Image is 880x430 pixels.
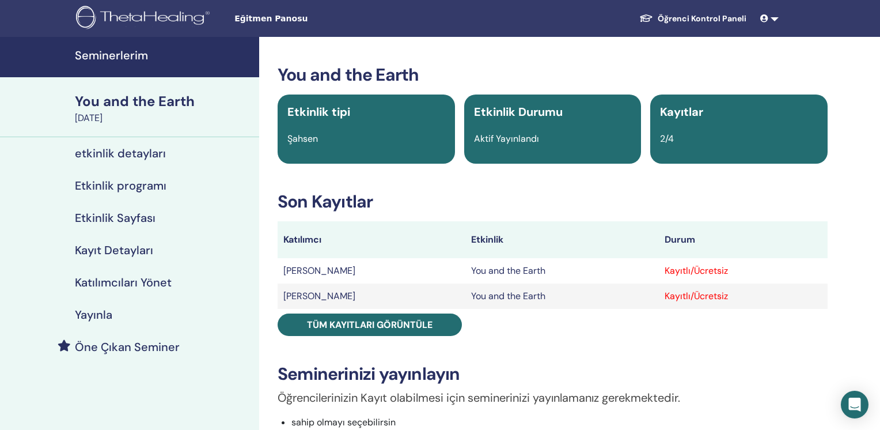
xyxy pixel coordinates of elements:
div: Open Intercom Messenger [841,391,868,418]
div: Kayıtlı/Ücretsiz [665,289,822,303]
div: Kayıtlı/Ücretsiz [665,264,822,278]
th: Durum [659,221,828,258]
h4: Öne Çıkan Seminer [75,340,180,354]
img: logo.png [76,6,214,32]
a: You and the Earth[DATE] [68,92,259,125]
h4: Etkinlik programı [75,179,166,193]
span: Eğitmen Panosu [234,13,407,25]
span: Etkinlik tipi [287,104,350,119]
span: Etkinlik Durumu [474,104,563,119]
td: [PERSON_NAME] [278,284,465,309]
div: You and the Earth [75,92,252,111]
td: [PERSON_NAME] [278,258,465,284]
span: Aktif Yayınlandı [474,133,539,145]
h3: You and the Earth [278,65,828,85]
h4: Yayınla [75,308,112,322]
h4: etkinlik detayları [75,146,166,160]
span: Şahsen [287,133,318,145]
h4: Katılımcıları Yönet [75,276,172,289]
span: Tüm kayıtları görüntüle [307,319,433,331]
td: You and the Earth [465,258,658,284]
h3: Seminerinizi yayınlayın [278,364,828,384]
h4: Seminerlerim [75,48,252,62]
a: Tüm kayıtları görüntüle [278,314,462,336]
th: Katılımcı [278,221,465,258]
td: You and the Earth [465,284,658,309]
span: 2/4 [660,133,674,145]
th: Etkinlik [465,221,658,258]
span: Kayıtlar [660,104,703,119]
div: [DATE] [75,111,252,125]
h3: Son Kayıtlar [278,191,828,212]
p: Öğrencilerinizin Kayıt olabilmesi için seminerinizi yayınlamanız gerekmektedir. [278,389,828,406]
img: graduation-cap-white.svg [639,13,653,23]
h4: Etkinlik Sayfası [75,211,155,225]
a: Öğrenci Kontrol Paneli [630,8,756,29]
h4: Kayıt Detayları [75,243,153,257]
